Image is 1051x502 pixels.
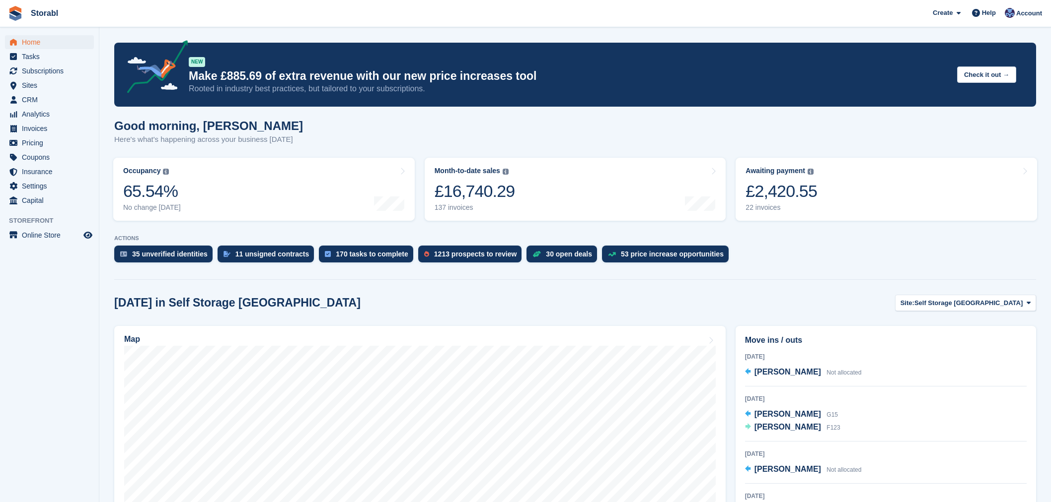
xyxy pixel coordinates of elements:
[424,251,429,257] img: prospect-51fa495bee0391a8d652442698ab0144808aea92771e9ea1ae160a38d050c398.svg
[5,150,94,164] a: menu
[503,169,509,175] img: icon-info-grey-7440780725fd019a000dd9b08b2336e03edf1995a4989e88bcd33f0948082b44.svg
[745,421,840,434] a: [PERSON_NAME] F123
[982,8,996,18] span: Help
[434,250,517,258] div: 1213 prospects to review
[754,423,821,431] span: [PERSON_NAME]
[224,251,230,257] img: contract_signature_icon-13c848040528278c33f63329250d36e43548de30e8caae1d1a13099fd9432cc5.svg
[546,250,592,258] div: 30 open deals
[5,165,94,179] a: menu
[746,167,805,175] div: Awaiting payment
[5,179,94,193] a: menu
[826,369,861,376] span: Not allocated
[425,158,726,221] a: Month-to-date sales £16,740.29 137 invoices
[933,8,953,18] span: Create
[745,463,862,476] a: [PERSON_NAME] Not allocated
[435,167,500,175] div: Month-to-date sales
[435,203,515,212] div: 137 invoices
[8,6,23,21] img: stora-icon-8386f47178a22dfd0bd8f6a31ec36ba5ce8667c1dd55bd0f319d3a0aa187defe.svg
[9,216,99,226] span: Storefront
[22,122,81,135] span: Invoices
[132,250,208,258] div: 35 unverified identities
[5,193,94,207] a: menu
[608,252,616,256] img: price_increase_opportunities-93ffe204e8149a01c8c9dc8f82e8f89637d9d84a8eef4429ea346261dce0b2c0.svg
[123,167,160,175] div: Occupancy
[745,408,838,421] a: [PERSON_NAME] G15
[114,134,303,145] p: Here's what's happening across your business [DATE]
[621,250,724,258] div: 53 price increase opportunities
[163,169,169,175] img: icon-info-grey-7440780725fd019a000dd9b08b2336e03edf1995a4989e88bcd33f0948082b44.svg
[526,246,602,267] a: 30 open deals
[754,368,821,376] span: [PERSON_NAME]
[22,35,81,49] span: Home
[5,107,94,121] a: menu
[22,136,81,150] span: Pricing
[123,181,181,201] div: 65.54%
[1005,8,1015,18] img: Tegan Ewart
[123,203,181,212] div: No change [DATE]
[114,119,303,132] h1: Good morning, [PERSON_NAME]
[5,136,94,150] a: menu
[745,394,1027,403] div: [DATE]
[189,69,949,83] p: Make £885.69 of extra revenue with our new price increases tool
[120,251,127,257] img: verify_identity-adf6edd0f0f0b5bbfe63781bf79b02c33cf7c696d77639b501bdc392416b5a36.svg
[746,181,817,201] div: £2,420.55
[336,250,408,258] div: 170 tasks to complete
[5,93,94,107] a: menu
[22,179,81,193] span: Settings
[602,246,734,267] a: 53 price increase opportunities
[736,158,1037,221] a: Awaiting payment £2,420.55 22 invoices
[5,78,94,92] a: menu
[745,352,1027,361] div: [DATE]
[22,165,81,179] span: Insurance
[113,158,415,221] a: Occupancy 65.54% No change [DATE]
[189,83,949,94] p: Rooted in industry best practices, but tailored to your subscriptions.
[901,298,914,308] span: Site:
[124,335,140,344] h2: Map
[218,246,319,267] a: 11 unsigned contracts
[826,424,840,431] span: F123
[895,295,1036,311] button: Site: Self Storage [GEOGRAPHIC_DATA]
[754,465,821,473] span: [PERSON_NAME]
[114,296,361,310] h2: [DATE] in Self Storage [GEOGRAPHIC_DATA]
[754,410,821,418] span: [PERSON_NAME]
[189,57,205,67] div: NEW
[435,181,515,201] div: £16,740.29
[22,150,81,164] span: Coupons
[22,78,81,92] span: Sites
[119,40,188,97] img: price-adjustments-announcement-icon-8257ccfd72463d97f412b2fc003d46551f7dbcb40ab6d574587a9cd5c0d94...
[826,411,838,418] span: G15
[27,5,62,21] a: Storabl
[826,466,861,473] span: Not allocated
[745,334,1027,346] h2: Move ins / outs
[418,246,527,267] a: 1213 prospects to review
[1016,8,1042,18] span: Account
[5,122,94,135] a: menu
[5,64,94,78] a: menu
[22,64,81,78] span: Subscriptions
[22,193,81,207] span: Capital
[5,35,94,49] a: menu
[745,449,1027,458] div: [DATE]
[808,169,814,175] img: icon-info-grey-7440780725fd019a000dd9b08b2336e03edf1995a4989e88bcd33f0948082b44.svg
[319,246,418,267] a: 170 tasks to complete
[957,66,1016,83] button: Check it out →
[235,250,309,258] div: 11 unsigned contracts
[5,50,94,63] a: menu
[5,228,94,242] a: menu
[114,235,1036,242] p: ACTIONS
[532,251,541,257] img: deal-1b604bf984904fb50ccaf53a9ad4b4a5d6e5aea283cecdc64d6e3604feb123c2.svg
[82,229,94,241] a: Preview store
[325,251,331,257] img: task-75834270c22a3079a89374b754ae025e5fb1db73e45f91037f5363f120a921f8.svg
[22,50,81,63] span: Tasks
[22,93,81,107] span: CRM
[746,203,817,212] div: 22 invoices
[745,366,862,379] a: [PERSON_NAME] Not allocated
[22,107,81,121] span: Analytics
[745,492,1027,501] div: [DATE]
[114,246,218,267] a: 35 unverified identities
[914,298,1023,308] span: Self Storage [GEOGRAPHIC_DATA]
[22,228,81,242] span: Online Store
